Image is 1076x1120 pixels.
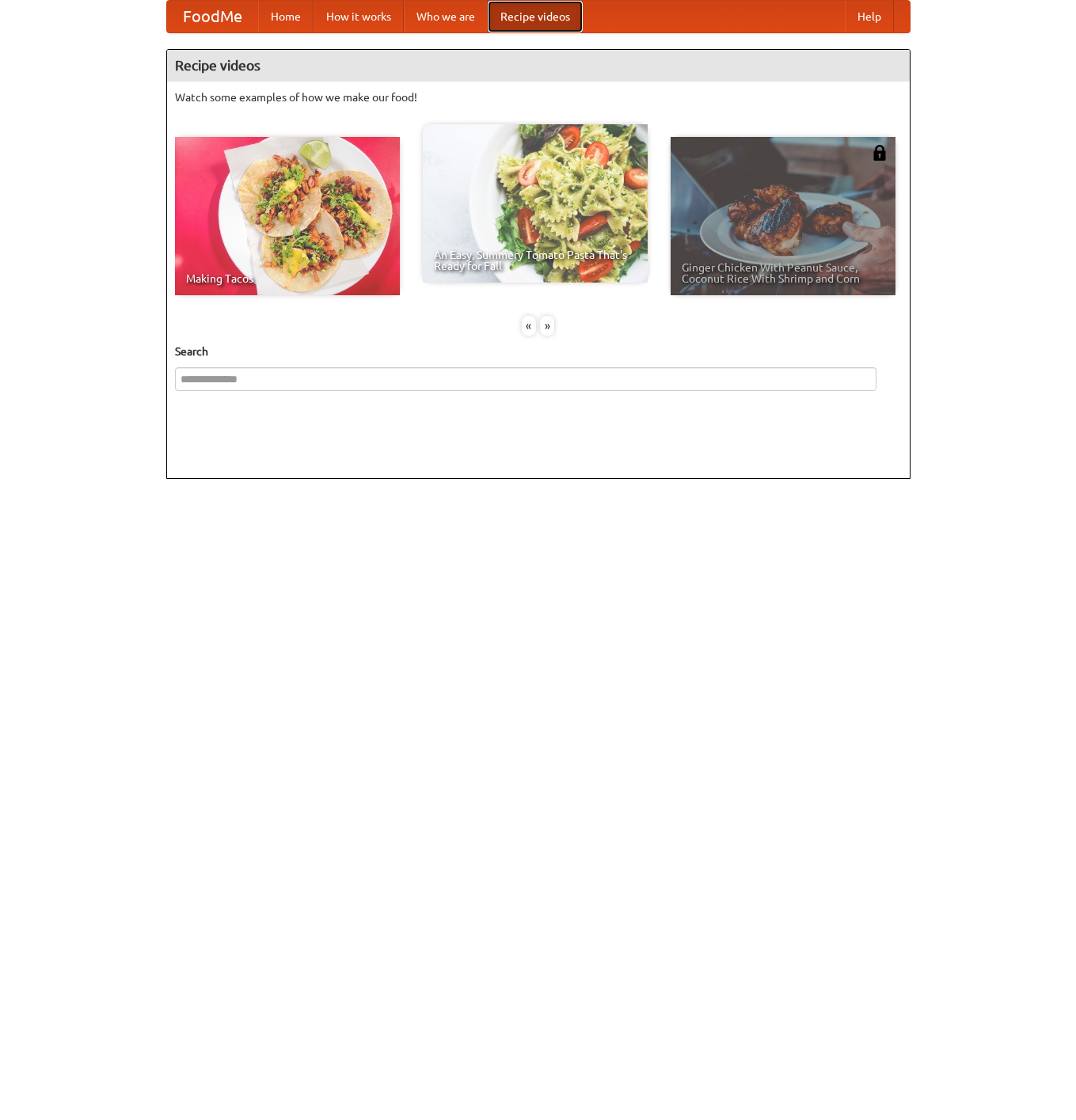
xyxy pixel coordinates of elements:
img: 483408.png [872,145,888,161]
a: An Easy, Summery Tomato Pasta That's Ready for Fall [423,124,648,283]
h5: Search [175,344,902,359]
a: Recipe videos [488,1,583,32]
h4: Recipe videos [167,50,910,82]
span: Making Tacos [186,273,389,284]
a: Making Tacos [175,137,400,295]
span: An Easy, Summery Tomato Pasta That's Ready for Fall [434,249,637,271]
a: Help [845,1,894,32]
a: Home [258,1,314,32]
div: « [522,316,536,336]
a: How it works [314,1,404,32]
div: » [540,316,554,336]
p: Watch some examples of how we make our food! [175,89,902,105]
a: Who we are [404,1,488,32]
a: FoodMe [167,1,258,32]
